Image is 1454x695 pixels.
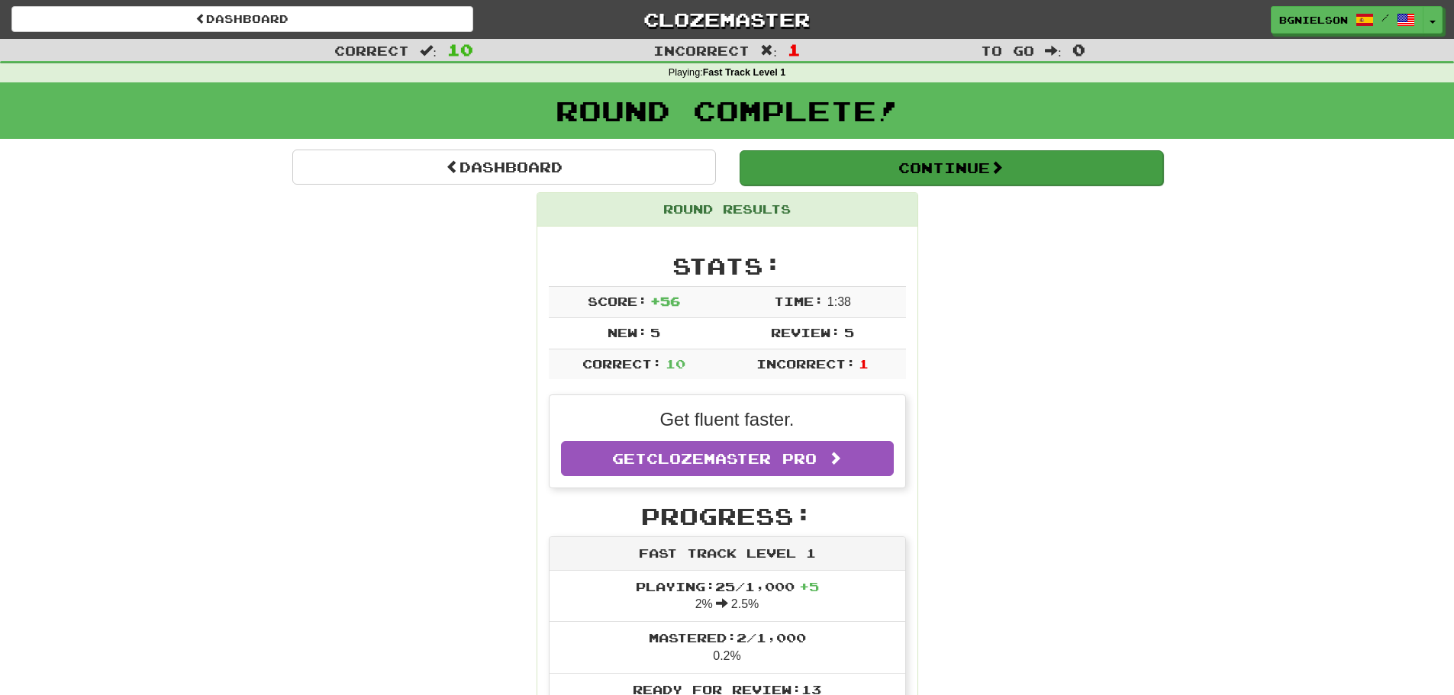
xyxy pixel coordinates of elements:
[649,630,806,645] span: Mastered: 2 / 1,000
[561,441,894,476] a: GetClozemaster Pro
[550,537,905,571] div: Fast Track Level 1
[859,356,869,371] span: 1
[650,325,660,339] span: 5
[334,43,409,58] span: Correct
[582,356,662,371] span: Correct:
[646,450,817,467] span: Clozemaster Pro
[799,579,819,594] span: + 5
[774,294,824,308] span: Time:
[11,6,473,32] a: Dashboard
[420,44,437,57] span: :
[703,67,786,78] strong: Fast Track Level 1
[549,253,906,278] h2: Stats:
[1045,44,1062,57] span: :
[1381,12,1389,23] span: /
[653,43,750,58] span: Incorrect
[550,621,905,674] li: 0.2%
[1072,40,1085,59] span: 0
[292,150,716,185] a: Dashboard
[5,95,1449,126] h1: Round Complete!
[550,571,905,623] li: 2% 2.5%
[756,356,856,371] span: Incorrect:
[1279,13,1348,27] span: bgnielson
[827,295,851,308] span: 1 : 38
[636,579,819,594] span: Playing: 25 / 1,000
[549,504,906,529] h2: Progress:
[771,325,840,339] span: Review:
[844,325,854,339] span: 5
[760,44,777,57] span: :
[1271,6,1423,34] a: bgnielson /
[588,294,647,308] span: Score:
[561,407,894,433] p: Get fluent faster.
[650,294,680,308] span: + 56
[447,40,473,59] span: 10
[666,356,685,371] span: 10
[788,40,801,59] span: 1
[608,325,647,339] span: New:
[496,6,958,33] a: Clozemaster
[740,150,1163,185] button: Continue
[537,193,917,227] div: Round Results
[981,43,1034,58] span: To go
